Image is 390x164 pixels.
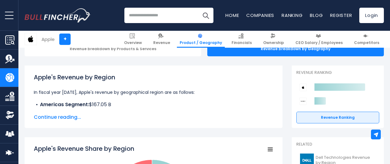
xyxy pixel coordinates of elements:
[225,12,239,18] a: Home
[296,70,379,75] p: Revenue Ranking
[232,40,252,45] span: Financials
[180,40,222,45] span: Product / Geography
[59,34,71,45] a: +
[25,33,37,45] img: AAPL logo
[293,31,345,48] a: CEO Salary / Employees
[282,12,302,18] a: Ranking
[330,12,352,18] a: Register
[246,12,274,18] a: Companies
[351,31,382,48] a: Competitors
[41,36,55,43] div: Apple
[263,40,284,45] span: Ownership
[177,31,225,48] a: Product / Geography
[34,144,134,153] tspan: Apple's Revenue Share by Region
[34,73,273,82] h1: Apple's Revenue by Region
[260,31,287,48] a: Ownership
[299,98,307,105] img: Sony Group Corporation competitors logo
[34,101,273,108] li: $167.05 B
[359,8,384,23] a: Login
[34,89,273,96] p: In fiscal year [DATE], Apple's revenue by geographical region are as follows:
[296,142,379,147] p: Related
[25,8,91,22] img: Bullfincher logo
[299,84,307,91] img: Apple competitors logo
[25,8,91,22] a: Go to homepage
[40,101,89,108] b: Americas Segment:
[40,108,83,115] b: Europe Segment:
[34,108,273,116] li: $101.33 B
[198,8,213,23] button: Search
[124,40,142,45] span: Overview
[121,31,145,48] a: Overview
[207,42,384,56] div: Revenue breakdown by Geography
[229,31,255,48] a: Financials
[295,40,343,45] span: CEO Salary / Employees
[25,42,201,56] div: Revenue breakdown by Products & Services
[296,112,379,123] a: Revenue Ranking
[5,110,14,120] img: Ownership
[34,114,273,121] span: Continue reading...
[153,40,170,45] span: Revenue
[150,31,173,48] a: Revenue
[354,40,379,45] span: Competitors
[310,12,323,18] a: Blog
